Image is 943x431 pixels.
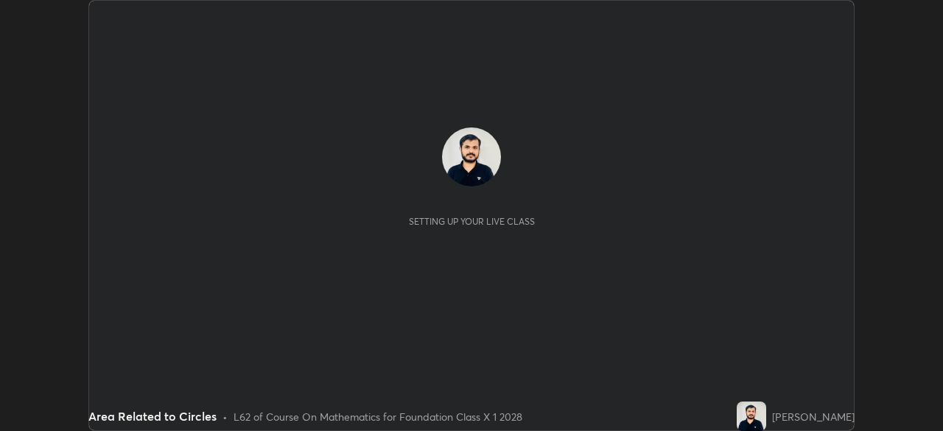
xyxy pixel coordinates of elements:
div: • [222,409,228,424]
div: Area Related to Circles [88,407,217,425]
div: [PERSON_NAME] [772,409,855,424]
img: 07663084a21d414a8ada915af312ae47.jpg [737,402,766,431]
div: L62 of Course On Mathematics for Foundation Class X 1 2028 [234,409,522,424]
img: 07663084a21d414a8ada915af312ae47.jpg [442,127,501,186]
div: Setting up your live class [409,216,535,227]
